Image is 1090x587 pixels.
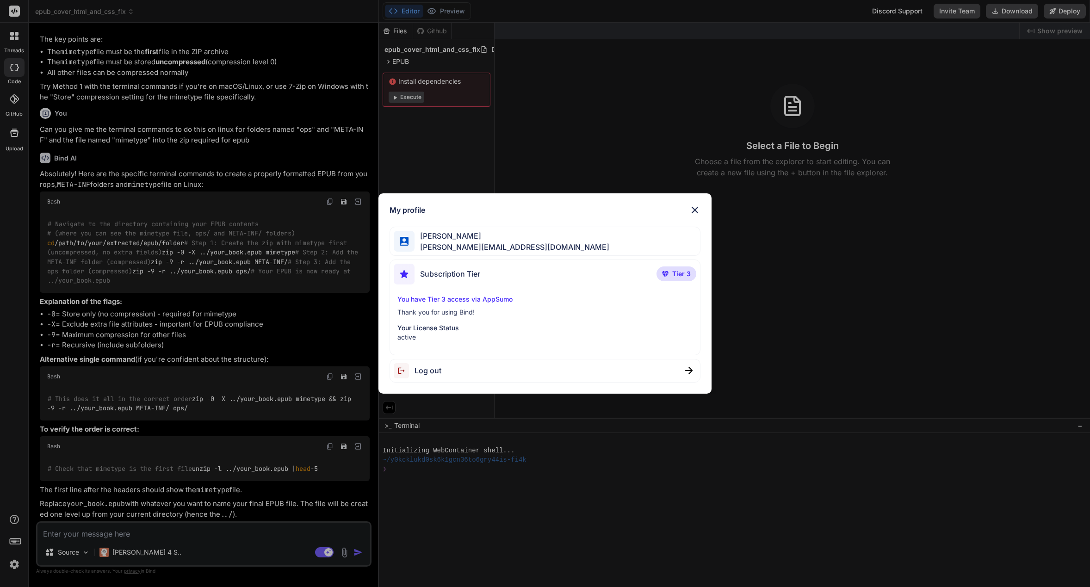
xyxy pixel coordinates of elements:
[689,204,700,216] img: close
[397,333,693,342] p: active
[390,204,425,216] h1: My profile
[685,367,693,374] img: close
[397,308,693,317] p: Thank you for using Bind!
[397,323,693,333] p: Your License Status
[420,268,480,279] span: Subscription Tier
[394,363,415,378] img: logout
[415,241,609,253] span: [PERSON_NAME][EMAIL_ADDRESS][DOMAIN_NAME]
[400,237,409,246] img: profile
[415,230,609,241] span: [PERSON_NAME]
[415,365,441,376] span: Log out
[397,295,693,304] p: You have Tier 3 access via AppSumo
[394,264,415,284] img: subscription
[662,271,669,277] img: premium
[672,269,691,278] span: Tier 3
